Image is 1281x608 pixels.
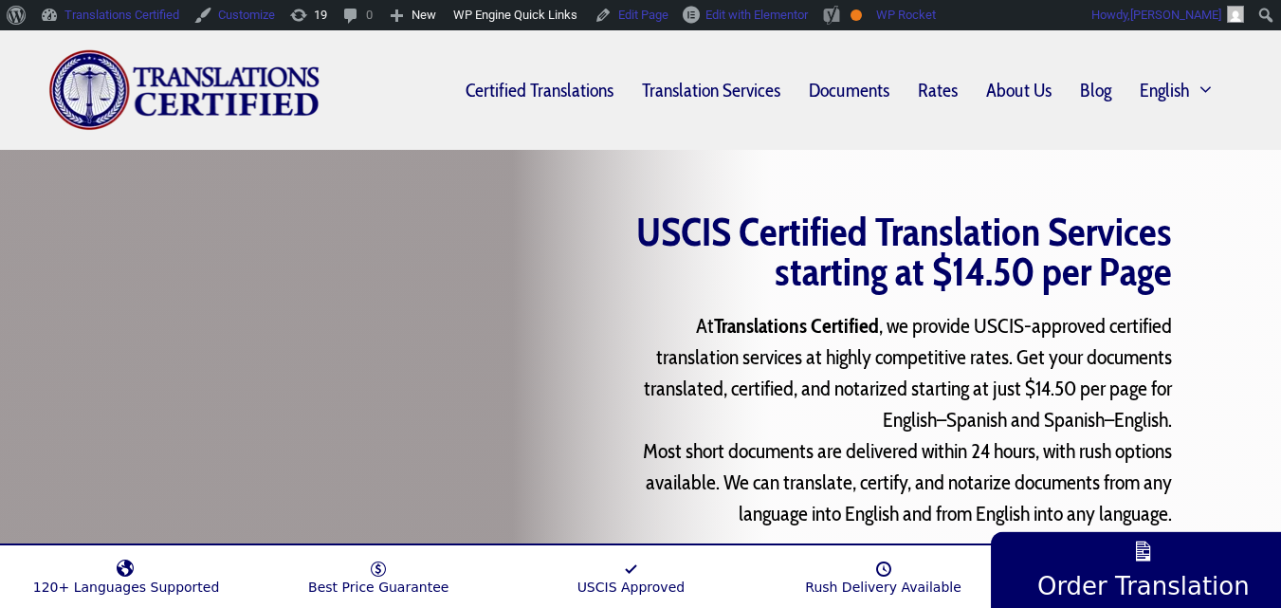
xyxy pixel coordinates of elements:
[628,68,795,112] a: Translation Services
[805,580,961,595] span: Rush Delivery Available
[48,49,321,131] img: Translations Certified
[795,68,904,112] a: Documents
[851,9,862,21] div: OK
[575,212,1172,291] h1: USCIS Certified Translation Services starting at $14.50 per Page
[252,550,504,595] a: Best Price Guarantee
[451,68,628,112] a: Certified Translations
[714,313,879,339] strong: Translations Certified
[1037,571,1250,600] span: Order Translation
[613,310,1172,529] p: At , we provide USCIS-approved certified translation services at highly competitive rates. Get yo...
[308,580,448,595] span: Best Price Guarantee
[757,550,1009,595] a: Rush Delivery Available
[1130,8,1221,22] span: [PERSON_NAME]
[1066,68,1125,112] a: Blog
[705,8,808,22] span: Edit with Elementor
[504,550,757,595] a: USCIS Approved
[1125,66,1234,114] a: English
[1140,83,1190,98] span: English
[320,66,1234,114] nav: Primary
[972,68,1066,112] a: About Us
[33,580,220,595] span: 120+ Languages Supported
[904,68,972,112] a: Rates
[577,580,686,595] span: USCIS Approved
